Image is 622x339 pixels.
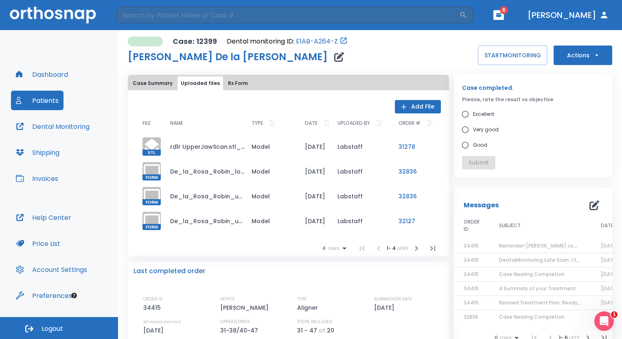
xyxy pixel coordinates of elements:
[462,83,604,93] p: Case completed.
[11,65,73,84] button: Dashboard
[392,159,441,184] td: 32836
[220,296,235,303] p: OFFICE
[326,246,339,251] span: rows
[319,326,325,335] p: of
[464,313,478,320] span: 32836
[478,46,547,65] button: STARTMONITORING
[142,121,151,126] span: FILE
[395,100,441,113] button: Add File
[462,96,604,103] p: Please, rate the result vs objective
[245,134,298,159] td: Model
[464,200,499,210] p: Messages
[392,209,441,233] td: 32127
[11,208,76,227] button: Help Center
[11,91,64,110] button: Patients
[142,174,161,180] span: FORM
[601,256,618,263] span: [DATE]
[499,299,609,306] span: Revised Treatment Plan: Ready for Approval
[143,296,162,303] p: ORDER ID
[164,209,245,233] td: De_la_Rosa_Robin_upper_11-20.form
[499,313,565,320] span: Case Nearing Completion
[374,303,397,313] p: [DATE]
[227,37,294,46] p: Dental monitoring ID:
[331,209,392,233] td: Labstaff
[331,159,392,184] td: Labstaff
[11,286,77,305] button: Preferences
[499,271,565,278] span: Case Nearing Completion
[297,296,307,303] p: TYPE
[298,159,331,184] td: [DATE]
[601,222,613,229] span: DATE
[143,303,164,313] p: 34415
[42,324,63,333] span: Logout
[554,46,612,65] button: Actions
[392,184,441,209] td: 32836
[220,326,261,335] p: 31-38/40-47
[245,184,298,209] td: Model
[473,140,487,150] span: Good
[297,303,321,313] p: Aligner
[142,224,161,230] span: FORM
[611,311,618,318] span: 1
[374,296,412,303] p: SUBMISSION DATE
[601,285,618,292] span: [DATE]
[327,326,334,335] p: 20
[305,118,318,128] p: DATE
[601,271,618,278] span: [DATE]
[298,184,331,209] td: [DATE]
[11,143,64,162] button: Shipping
[129,76,447,90] div: tabs
[464,299,479,306] span: 34415
[331,184,392,209] td: Labstaff
[464,271,479,278] span: 34415
[245,159,298,184] td: Model
[128,52,328,62] h1: [PERSON_NAME] De la [PERSON_NAME]
[220,318,250,326] p: UPPER/LOWER
[11,234,65,253] button: Price List
[134,266,205,276] p: Last completed order
[499,285,576,292] span: A Summary of your Treatment
[601,299,618,306] span: [DATE]
[322,246,326,251] span: 4
[227,37,348,46] div: Open patient in dental monitoring portal
[129,76,176,90] button: Case Summary
[473,109,494,119] span: Excellent
[245,209,298,233] td: Model
[499,222,521,229] span: SUBJECT
[11,260,92,279] button: Account Settings
[177,76,223,90] button: Uploaded files
[464,218,480,233] span: ORDER ID
[464,256,479,263] span: 34415
[143,326,166,335] p: [DATE]
[11,117,94,136] a: Dental Monitoring
[220,303,272,313] p: [PERSON_NAME]
[143,318,181,326] p: ESTIMATED SHIP DATE
[173,37,217,46] p: Case: 12399
[70,292,78,299] div: Tooltip anchor
[298,209,331,233] td: [DATE]
[464,242,479,249] span: 34415
[116,7,459,23] input: Search by Patient Name or Case #
[331,134,392,159] td: Labstaff
[387,245,397,252] span: 1 - 4
[601,242,618,249] span: [DATE]
[500,6,508,14] span: 6
[397,245,408,252] span: of 46
[524,8,612,22] button: [PERSON_NAME]
[11,169,63,188] button: Invoices
[399,118,421,128] p: ORDER #
[142,199,161,205] span: FORM
[298,134,331,159] td: [DATE]
[297,318,332,326] p: STEPS INCLUDED
[296,37,338,46] a: E1AB-A264-Z
[164,159,245,184] td: De_la_Rosa_Robin_lower_1-10.form
[337,118,370,128] p: UPLOADED BY
[164,184,245,209] td: De_la_Rosa_Robin_upper_1-10.form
